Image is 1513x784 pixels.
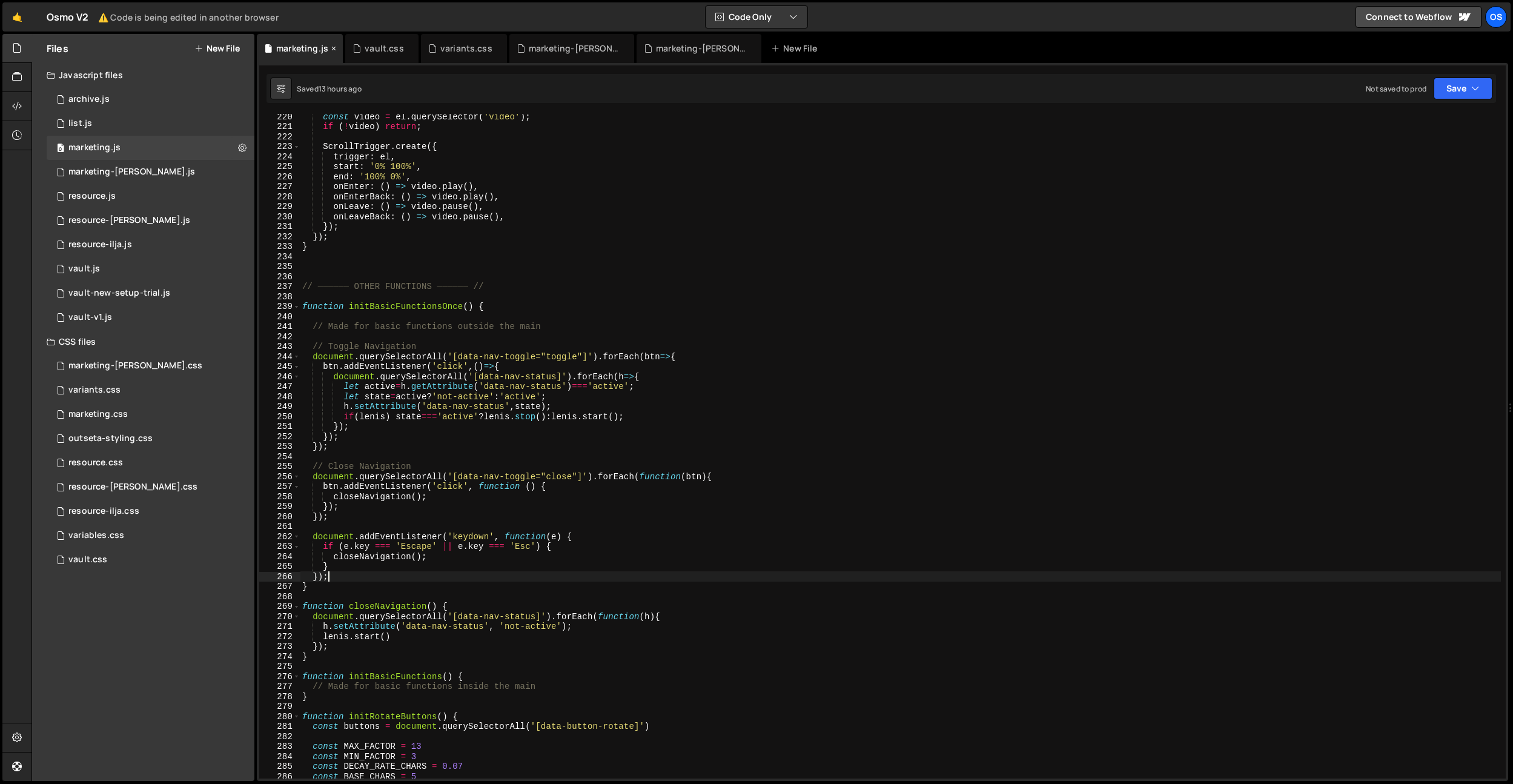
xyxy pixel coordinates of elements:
div: 16596/45132.js [47,305,254,330]
div: 260 [259,512,300,522]
button: Code Only [706,6,807,28]
div: 16596/45154.css [47,523,254,548]
div: resource.css [68,457,123,468]
div: 239 [259,302,300,312]
div: 238 [259,292,300,302]
div: 251 [259,422,300,432]
div: 268 [259,592,300,602]
small: ⚠️ Code is being edited in another browser [98,12,279,23]
div: 229 [259,202,300,212]
div: 246 [259,372,300,382]
div: New File [771,42,822,55]
div: 16596/45511.css [47,378,254,402]
div: marketing.js [276,42,328,55]
div: 243 [259,342,300,352]
div: 270 [259,612,300,622]
div: 275 [259,662,300,672]
div: 273 [259,642,300,652]
div: 16596/46195.js [47,233,254,257]
div: marketing-[PERSON_NAME].css [68,360,202,371]
div: 274 [259,652,300,662]
div: Saved [297,84,362,94]
div: 280 [259,712,300,722]
div: 221 [259,122,300,132]
div: 256 [259,472,300,482]
div: 249 [259,402,300,412]
div: vault.css [68,554,107,565]
div: 220 [259,112,300,122]
div: archive.js [68,94,110,105]
div: 281 [259,722,300,732]
div: 263 [259,542,300,552]
div: 261 [259,522,300,532]
div: 236 [259,272,300,282]
div: 276 [259,672,300,682]
div: 13 hours ago [319,84,362,94]
div: 241 [259,322,300,332]
div: 230 [259,212,300,222]
div: 283 [259,742,300,752]
div: resource.js [68,191,116,202]
div: vault-v1.js [68,312,112,323]
div: 231 [259,222,300,232]
div: Javascript files [32,63,254,87]
div: 253 [259,442,300,452]
div: 267 [259,582,300,592]
div: 262 [259,532,300,542]
div: 264 [259,552,300,562]
div: 284 [259,752,300,762]
div: 222 [259,132,300,142]
div: 285 [259,762,300,772]
div: 250 [259,412,300,422]
div: marketing-[PERSON_NAME].css [529,42,620,55]
div: 232 [259,232,300,242]
div: marketing-[PERSON_NAME].js [656,42,747,55]
div: 245 [259,362,300,372]
div: Osmo V2 [47,10,279,24]
div: 16596/45446.css [47,402,254,427]
h2: Files [47,42,68,55]
div: 224 [259,152,300,162]
div: 265 [259,562,300,572]
div: 234 [259,252,300,262]
a: 🤙 [2,2,32,32]
div: 16596/45133.js [47,257,254,281]
div: 266 [259,572,300,582]
div: 16596/46196.css [47,475,254,499]
div: 244 [259,352,300,362]
div: 16596/46194.js [47,208,254,233]
div: 16596/46198.css [47,499,254,523]
span: 0 [57,144,64,154]
div: resource-ilja.css [68,506,139,517]
div: Not saved to prod [1366,84,1426,94]
div: resource-[PERSON_NAME].js [68,215,190,226]
div: 235 [259,262,300,272]
div: 271 [259,622,300,632]
div: variables.css [68,530,124,541]
div: 16596/45153.css [47,548,254,572]
div: 16596/46183.js [47,184,254,208]
div: 242 [259,332,300,342]
div: 277 [259,682,300,692]
div: 16596/46210.js [47,87,254,111]
a: Os [1485,6,1507,28]
div: 247 [259,382,300,392]
div: 257 [259,482,300,492]
div: 282 [259,732,300,742]
div: 278 [259,692,300,702]
div: 248 [259,392,300,402]
div: 272 [259,632,300,642]
div: 16596/46284.css [47,354,254,378]
div: 225 [259,162,300,172]
div: 226 [259,172,300,182]
div: 16596/46199.css [47,451,254,475]
button: Save [1434,78,1492,99]
div: 16596/45156.css [47,427,254,451]
div: vault.css [365,42,403,55]
div: 16596/45152.js [47,281,254,305]
div: resource-[PERSON_NAME].css [68,482,197,493]
div: 228 [259,192,300,202]
div: 223 [259,142,300,152]
a: Connect to Webflow [1356,6,1482,28]
div: 286 [259,772,300,782]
